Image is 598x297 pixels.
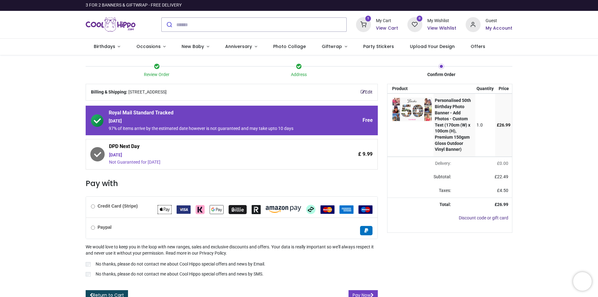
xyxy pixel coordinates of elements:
[91,226,95,230] input: Paypal
[320,207,335,212] span: MasterCard
[439,202,451,207] strong: Total:
[497,188,508,193] span: £
[86,16,135,33] a: Logo of Cool Hippo
[361,89,373,95] a: Edit
[387,170,455,184] td: Subtotal:
[500,161,508,166] span: 0.00
[273,43,306,50] span: Photo Collage
[363,117,373,124] span: Free
[196,207,205,212] span: Klarna
[306,207,316,212] span: Afterpay Clearpay
[435,98,471,152] strong: Personalised 50th Birthday Photo Banner - Add Photos - Custom Text (170cm (W) x 100cm (H), Premiu...
[252,205,261,214] img: Revolut Pay
[497,161,508,166] span: £
[376,25,398,31] a: View Cart
[252,207,261,212] span: Revolut Pay
[497,122,510,127] span: £
[486,18,512,24] div: Guest
[410,43,455,50] span: Upload Your Design
[370,72,512,78] div: Confirm Order
[427,25,456,31] a: View Wishlist
[182,43,204,50] span: New Baby
[320,205,335,214] img: MasterCard
[86,39,128,55] a: Birthdays
[109,152,320,158] div: [DATE]
[266,206,301,213] img: Amazon Pay
[86,16,135,33] img: Cool Hippo
[86,244,378,278] div: We would love to keep you in the loop with new ranges, sales and exclusive discounts and offers. ...
[499,122,510,127] span: 26.99
[228,72,370,78] div: Address
[96,261,265,267] p: No thanks, please do not contact me about Cool Hippo special offers and news by Email.
[358,205,373,214] img: Maestro
[266,207,301,212] span: Amazon Pay
[497,202,508,207] span: 26.99
[358,151,373,158] span: £ 9.99
[96,271,263,277] p: No thanks, please do not contact me about Cool Hippo special offers and news by SMS.
[392,98,432,121] img: rC31mQAAAAZJREFUAwBqrAEXqFNsiwAAAABJRU5ErkJggg==
[365,16,371,22] sup: 1
[417,16,423,22] sup: 0
[363,43,394,50] span: Party Stickers
[486,25,512,31] a: My Account
[407,22,422,27] a: 0
[86,272,91,276] input: No thanks, please do not contact me about Cool Hippo special offers and news by SMS.
[86,262,91,266] input: No thanks, please do not contact me about Cool Hippo special offers and news by Email.
[495,174,508,179] span: £
[174,39,217,55] a: New Baby
[306,205,316,214] img: Afterpay Clearpay
[136,43,161,50] span: Occasions
[376,18,398,24] div: My Cart
[495,84,512,93] th: Price
[314,39,355,55] a: Giftwrap
[387,84,434,93] th: Product
[387,157,455,170] td: Delivery will be updated after choosing a new delivery method
[210,207,224,212] span: Google Pay
[109,109,320,118] span: Royal Mail Standard Tracked
[86,72,228,78] div: Review Order
[427,18,456,24] div: My Wishlist
[158,207,172,212] span: Apple Pay
[360,226,373,235] img: Paypal
[109,143,320,152] span: DPD Next Day
[217,39,265,55] a: Anniversary
[322,43,342,50] span: Giftwrap
[86,178,378,189] h3: Pay with
[97,225,112,230] b: Paypal
[109,118,320,124] div: [DATE]
[356,22,371,27] a: 1
[94,43,115,50] span: Birthdays
[91,89,127,94] b: Billing & Shipping:
[471,43,485,50] span: Offers
[158,205,172,214] img: Apple Pay
[86,2,182,8] div: 3 FOR 2 BANNERS & GIFTWRAP - FREE DELIVERY
[495,202,508,207] strong: £
[128,39,174,55] a: Occasions
[459,215,508,220] a: Discount code or gift card
[573,272,592,291] iframe: Brevo live chat
[162,18,176,31] button: Submit
[497,174,508,179] span: 22.49
[128,89,167,95] span: [STREET_ADDRESS]
[229,207,247,212] span: Billie
[358,207,373,212] span: Maestro
[339,207,354,212] span: American Express
[91,204,95,208] input: Credit Card (Stripe)
[360,228,373,233] span: Paypal
[229,205,247,214] img: Billie
[109,126,320,132] div: 97% of items arrive by the estimated date however is not guaranteed and may take upto 10 days
[339,205,354,214] img: American Express
[475,84,496,93] th: Quantity
[382,2,512,8] iframe: Customer reviews powered by Trustpilot
[177,207,191,212] span: VISA
[210,205,224,214] img: Google Pay
[225,43,252,50] span: Anniversary
[500,188,508,193] span: 4.50
[196,205,205,214] img: Klarna
[477,122,494,128] div: 1.0
[387,184,455,198] td: Taxes:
